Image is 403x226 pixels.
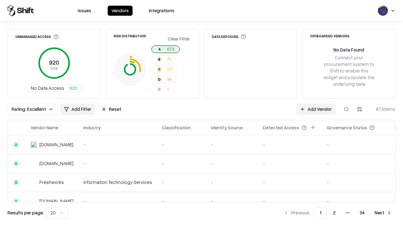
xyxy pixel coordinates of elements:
[167,56,171,62] span: 71
[8,209,44,216] p: Results per page:
[83,179,152,186] div: Information Technology Services
[263,160,317,167] div: -
[13,198,19,204] div: A
[167,46,174,52] span: 673
[327,141,385,148] div: -
[327,179,385,186] div: -
[323,54,375,88] div: Connect your procurement system to Shift to enable this widget and populate the underlying data
[162,179,201,186] div: -
[31,142,37,148] img: intrado.com
[371,207,395,218] button: Next
[49,59,59,66] tspan: 920
[15,34,59,39] div: Unmanaged Access
[263,141,317,148] div: -
[263,124,299,131] div: Detected Access
[151,56,176,63] button: B71
[157,77,162,82] div: D
[263,179,317,186] div: -
[327,198,385,204] div: -
[327,124,367,131] div: Governance Status
[157,57,162,62] div: B
[280,207,395,218] nav: pagination
[157,47,162,52] div: A
[162,198,201,204] div: -
[370,106,395,112] div: 673 items
[31,85,64,91] span: No Data Access
[98,104,125,115] button: Reset
[13,160,19,167] div: A
[212,34,246,39] div: Data Exposure
[108,6,133,16] button: Vendors
[296,104,336,115] a: Add Vendor
[31,179,37,186] img: Freshworks
[26,84,83,92] button: No Data Access920
[145,6,178,16] button: Integrations
[211,198,253,204] div: -
[167,66,173,73] span: 211
[69,85,77,91] span: 920
[8,104,58,115] button: Rating: Excellent
[151,66,178,73] button: C211
[31,124,58,131] div: Vendor Name
[162,160,201,167] div: -
[31,198,37,204] img: wixanswers.com
[74,6,95,16] button: Issues
[13,142,19,148] div: A
[31,160,37,167] img: primesec.co.il
[151,76,177,83] button: D16
[151,46,180,53] button: A673
[315,207,327,218] button: 1
[12,106,46,112] span: Rating: Excellent
[333,46,364,53] div: No Data Found
[167,34,191,43] button: Clear Filter
[83,198,152,204] div: -
[50,66,58,71] tspan: Total
[39,141,73,148] div: [DOMAIN_NAME]
[167,76,171,83] span: 16
[211,124,243,131] div: Identity Source
[355,207,370,218] button: 34
[114,34,146,38] div: Risk Distribution
[310,34,349,38] div: Offboarded Vendors
[83,124,101,131] div: Industry
[211,141,253,148] div: -
[39,179,64,186] div: Freshworks
[211,179,253,186] div: -
[13,179,19,186] div: A
[263,198,317,204] div: -
[39,198,73,204] div: [DOMAIN_NAME]
[211,160,253,167] div: -
[162,141,201,148] div: -
[60,104,95,115] button: Add Filter
[39,160,73,167] div: [DOMAIN_NAME]
[157,67,162,72] div: C
[83,141,152,148] div: -
[328,207,341,218] button: 2
[162,124,191,131] div: Classification
[327,160,385,167] div: -
[83,160,152,167] div: -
